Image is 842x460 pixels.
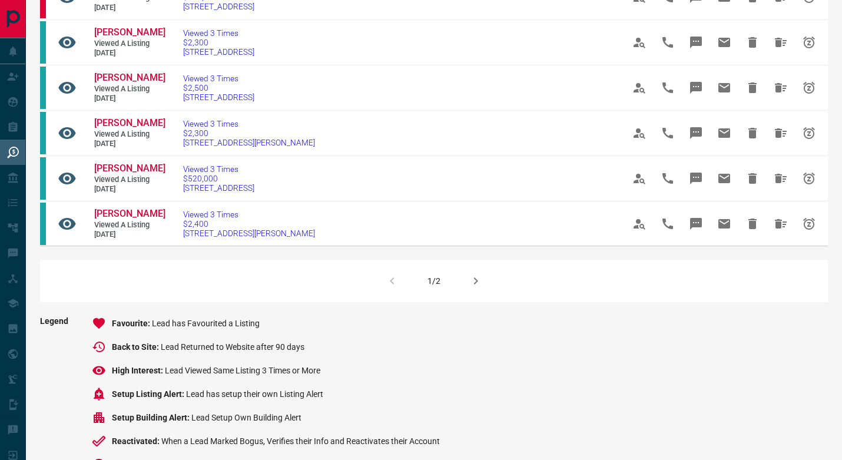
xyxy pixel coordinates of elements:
[738,28,767,57] span: Hide
[94,130,165,140] span: Viewed a Listing
[795,164,823,193] span: Snooze
[183,2,254,11] span: [STREET_ADDRESS]
[682,164,710,193] span: Message
[183,119,315,128] span: Viewed 3 Times
[183,183,254,193] span: [STREET_ADDRESS]
[427,276,440,286] div: 1/2
[94,184,165,194] span: [DATE]
[654,210,682,238] span: Call
[94,117,165,130] a: [PERSON_NAME]
[112,389,186,399] span: Setup Listing Alert
[183,74,254,102] a: Viewed 3 Times$2,500[STREET_ADDRESS]
[738,74,767,102] span: Hide
[682,74,710,102] span: Message
[94,94,165,104] span: [DATE]
[183,28,254,57] a: Viewed 3 Times$2,300[STREET_ADDRESS]
[94,163,165,174] span: [PERSON_NAME]
[183,174,254,183] span: $520,000
[112,366,165,375] span: High Interest
[183,229,315,238] span: [STREET_ADDRESS][PERSON_NAME]
[94,220,165,230] span: Viewed a Listing
[94,175,165,185] span: Viewed a Listing
[767,210,795,238] span: Hide All from Mitchell Ho
[625,74,654,102] span: View Profile
[112,319,152,328] span: Favourite
[94,72,165,84] a: [PERSON_NAME]
[654,28,682,57] span: Call
[795,210,823,238] span: Snooze
[738,210,767,238] span: Hide
[112,342,161,352] span: Back to Site
[94,163,165,175] a: [PERSON_NAME]
[710,210,738,238] span: Email
[183,164,254,193] a: Viewed 3 Times$520,000[STREET_ADDRESS]
[767,28,795,57] span: Hide All from Veronica Hansen
[94,208,165,220] a: [PERSON_NAME]
[94,39,165,49] span: Viewed a Listing
[40,203,46,245] div: condos.ca
[654,164,682,193] span: Call
[186,389,323,399] span: Lead has setup their own Listing Alert
[94,72,165,83] span: [PERSON_NAME]
[112,413,191,422] span: Setup Building Alert
[94,84,165,94] span: Viewed a Listing
[94,208,165,219] span: [PERSON_NAME]
[183,47,254,57] span: [STREET_ADDRESS]
[738,164,767,193] span: Hide
[183,38,254,47] span: $2,300
[183,74,254,83] span: Viewed 3 Times
[112,436,161,446] span: Reactivated
[710,119,738,147] span: Email
[682,28,710,57] span: Message
[40,21,46,64] div: condos.ca
[183,219,315,229] span: $2,400
[94,230,165,240] span: [DATE]
[682,210,710,238] span: Message
[94,48,165,58] span: [DATE]
[625,164,654,193] span: View Profile
[710,164,738,193] span: Email
[795,74,823,102] span: Snooze
[40,112,46,154] div: condos.ca
[183,128,315,138] span: $2,300
[767,164,795,193] span: Hide All from Bijal Mishra
[94,117,165,128] span: [PERSON_NAME]
[738,119,767,147] span: Hide
[152,319,260,328] span: Lead has Favourited a Listing
[183,119,315,147] a: Viewed 3 Times$2,300[STREET_ADDRESS][PERSON_NAME]
[94,27,165,39] a: [PERSON_NAME]
[625,28,654,57] span: View Profile
[94,139,165,149] span: [DATE]
[40,67,46,109] div: condos.ca
[165,366,320,375] span: Lead Viewed Same Listing 3 Times or More
[795,28,823,57] span: Snooze
[767,119,795,147] span: Hide All from Tristan Stryjnik
[183,83,254,92] span: $2,500
[183,28,254,38] span: Viewed 3 Times
[191,413,301,422] span: Lead Setup Own Building Alert
[682,119,710,147] span: Message
[183,92,254,102] span: [STREET_ADDRESS]
[710,74,738,102] span: Email
[795,119,823,147] span: Snooze
[94,27,165,38] span: [PERSON_NAME]
[183,164,254,174] span: Viewed 3 Times
[161,436,440,446] span: When a Lead Marked Bogus, Verifies their Info and Reactivates their Account
[183,138,315,147] span: [STREET_ADDRESS][PERSON_NAME]
[767,74,795,102] span: Hide All from Amanda Becker
[161,342,304,352] span: Lead Returned to Website after 90 days
[94,3,165,13] span: [DATE]
[625,210,654,238] span: View Profile
[183,210,315,238] a: Viewed 3 Times$2,400[STREET_ADDRESS][PERSON_NAME]
[710,28,738,57] span: Email
[40,157,46,200] div: condos.ca
[625,119,654,147] span: View Profile
[654,74,682,102] span: Call
[654,119,682,147] span: Call
[183,210,315,219] span: Viewed 3 Times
